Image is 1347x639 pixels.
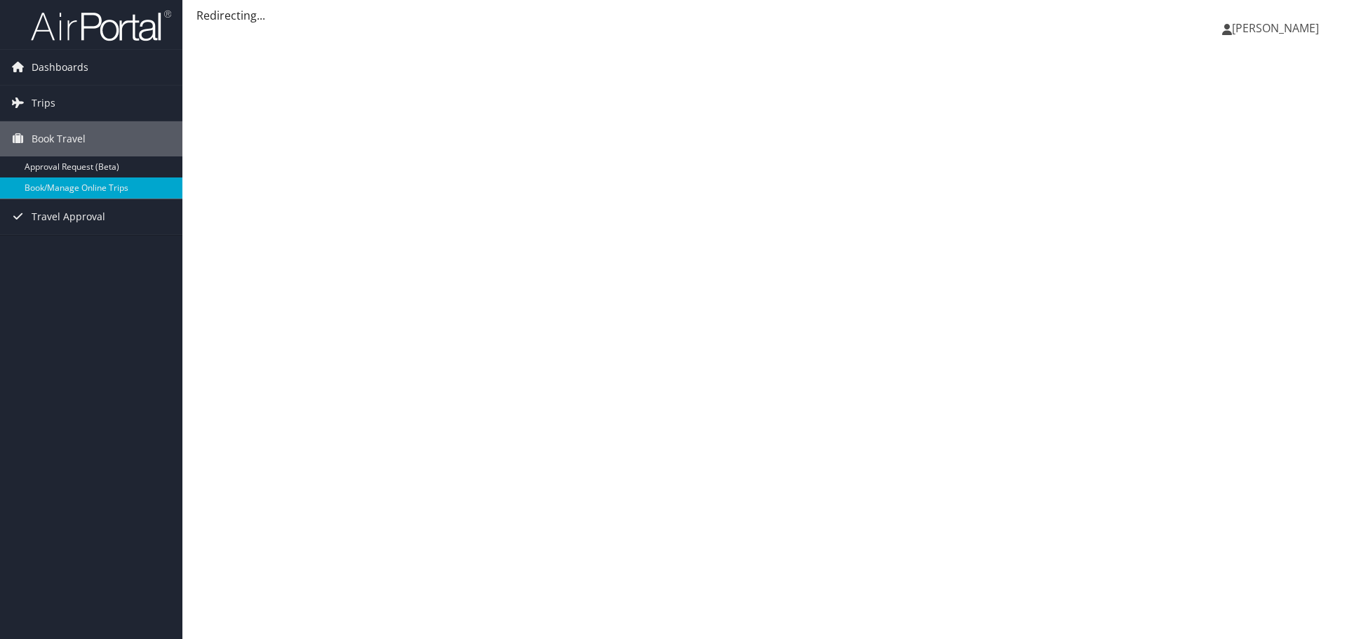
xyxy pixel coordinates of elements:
[32,86,55,121] span: Trips
[32,121,86,156] span: Book Travel
[1222,7,1333,49] a: [PERSON_NAME]
[32,199,105,234] span: Travel Approval
[32,50,88,85] span: Dashboards
[196,7,1333,24] div: Redirecting...
[1232,20,1319,36] span: [PERSON_NAME]
[31,9,171,42] img: airportal-logo.png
